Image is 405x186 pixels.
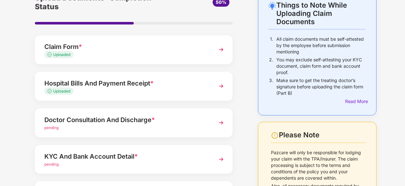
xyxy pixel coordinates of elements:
img: svg+xml;base64,PHN2ZyBpZD0iTmV4dCIgeG1sbnM9Imh0dHA6Ly93d3cudzMub3JnLzIwMDAvc3ZnIiB3aWR0aD0iMzYiIG... [215,117,227,128]
div: Read More [345,98,365,105]
span: Uploaded [53,89,70,93]
p: All claim documents must be self-attested by the employee before submission mentioning [276,36,365,55]
div: KYC And Bank Account Detail [44,151,208,162]
span: pending [44,162,59,167]
p: 3. [269,77,273,96]
div: Claim Form [44,42,208,52]
img: svg+xml;base64,PHN2ZyB4bWxucz0iaHR0cDovL3d3dy53My5vcmcvMjAwMC9zdmciIHdpZHRoPSIyNC4wOTMiIGhlaWdodD... [268,2,276,10]
p: You may exclude self-attesting your KYC document, claim form and bank account proof. [276,57,365,76]
p: 2. [269,57,273,76]
img: svg+xml;base64,PHN2ZyB4bWxucz0iaHR0cDovL3d3dy53My5vcmcvMjAwMC9zdmciIHdpZHRoPSIxMy4zMzMiIGhlaWdodD... [48,52,53,57]
span: Uploaded [53,52,70,57]
div: Hospital Bills And Payment Receipt [44,78,208,88]
img: svg+xml;base64,PHN2ZyBpZD0iTmV4dCIgeG1sbnM9Imh0dHA6Ly93d3cudzMub3JnLzIwMDAvc3ZnIiB3aWR0aD0iMzYiIG... [215,154,227,165]
p: Make sure to get the treating doctor’s signature before uploading the claim form (Part B) [276,77,365,96]
div: Things to Note While Uploading Claim Documents [276,1,365,26]
span: pending [44,125,59,130]
p: 1. [270,36,273,55]
img: svg+xml;base64,PHN2ZyBpZD0iTmV4dCIgeG1sbnM9Imh0dHA6Ly93d3cudzMub3JnLzIwMDAvc3ZnIiB3aWR0aD0iMzYiIG... [215,80,227,92]
img: svg+xml;base64,PHN2ZyB4bWxucz0iaHR0cDovL3d3dy53My5vcmcvMjAwMC9zdmciIHdpZHRoPSIxMy4zMzMiIGhlaWdodD... [48,89,53,93]
img: svg+xml;base64,PHN2ZyBpZD0iV2FybmluZ18tXzI0eDI0IiBkYXRhLW5hbWU9Ildhcm5pbmcgLSAyNHgyNCIgeG1sbnM9Im... [271,132,279,139]
div: Please Note [279,131,365,139]
img: svg+xml;base64,PHN2ZyBpZD0iTmV4dCIgeG1sbnM9Imh0dHA6Ly93d3cudzMub3JnLzIwMDAvc3ZnIiB3aWR0aD0iMzYiIG... [215,44,227,55]
p: Pazcare will only be responsible for lodging your claim with the TPA/Insurer. The claim processin... [271,149,365,181]
div: Doctor Consultation And Discharge [44,115,208,125]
